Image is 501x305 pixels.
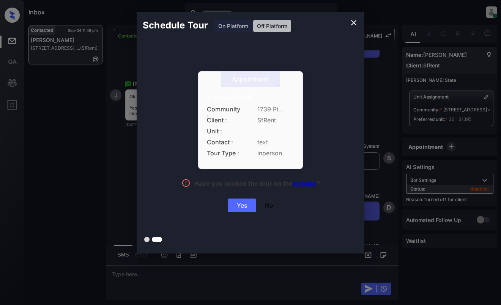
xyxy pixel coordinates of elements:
[207,95,294,102] div: 11:00 am,[DATE]
[346,15,361,30] button: close
[257,139,294,146] span: text
[207,106,241,113] span: Community :
[207,128,241,135] span: Unit :
[257,117,294,124] span: SfRent
[207,150,241,157] span: Tour Type :
[194,180,320,189] div: Have you booked the tour on the ?
[293,180,317,187] a: website
[137,12,214,39] h2: Schedule Tour
[265,202,273,209] div: No
[257,106,294,113] span: 1739 Pi...
[257,150,294,157] span: inperson
[207,139,241,146] span: Contact :
[228,199,256,212] div: Yes
[221,76,280,83] div: Appointment
[207,117,241,124] span: Client :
